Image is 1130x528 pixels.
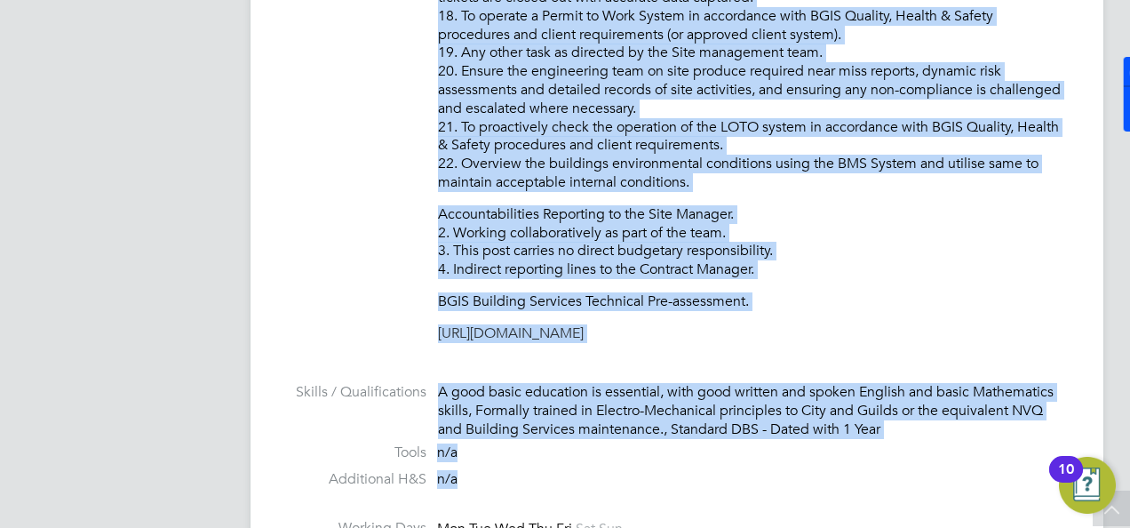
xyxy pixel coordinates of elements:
span: n/a [437,444,458,461]
label: Additional H&S [286,470,426,489]
a: [URL][DOMAIN_NAME] [438,324,584,342]
div: 10 [1058,469,1074,492]
p: BGIS Building Services Technical Pre-assessment. [438,292,1068,311]
p: Accountabilities Reporting to the Site Manager. 2. Working collaboratively as part of the team. 3... [438,205,1068,279]
label: Tools [286,444,426,462]
label: Skills / Qualifications [286,383,426,402]
span: n/a [437,470,458,488]
button: Open Resource Center, 10 new notifications [1059,457,1116,514]
div: A good basic education is essential, with good written and spoken English and basic Mathematics s... [438,383,1068,438]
